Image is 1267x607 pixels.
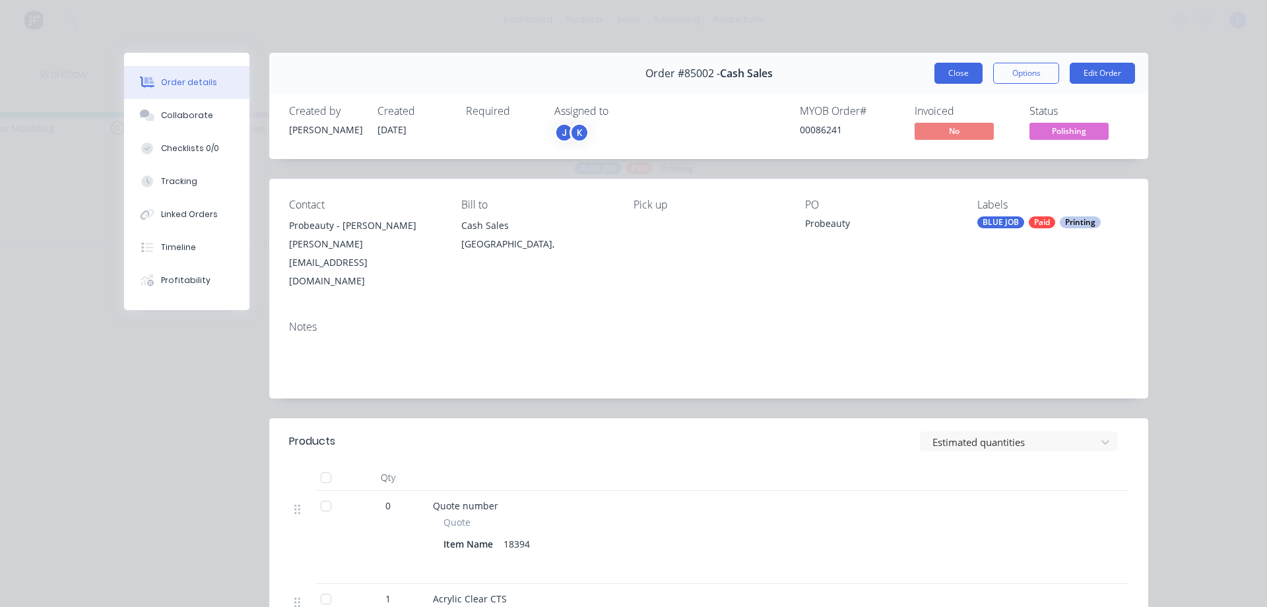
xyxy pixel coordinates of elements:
[1029,123,1109,143] button: Polishing
[289,433,335,449] div: Products
[461,216,612,259] div: Cash Sales[GEOGRAPHIC_DATA],
[461,216,612,235] div: Cash Sales
[800,123,899,137] div: 00086241
[498,534,535,554] div: 18394
[554,123,589,143] button: JK
[348,464,428,491] div: Qty
[377,105,450,117] div: Created
[161,176,197,187] div: Tracking
[633,199,785,211] div: Pick up
[385,592,391,606] span: 1
[289,235,440,290] div: [PERSON_NAME][EMAIL_ADDRESS][DOMAIN_NAME]
[443,534,498,554] div: Item Name
[161,110,213,121] div: Collaborate
[805,199,956,211] div: PO
[124,165,249,198] button: Tracking
[977,216,1024,228] div: BLUE JOB
[124,198,249,231] button: Linked Orders
[1060,216,1101,228] div: Printing
[289,321,1128,333] div: Notes
[915,123,994,139] span: No
[977,199,1128,211] div: Labels
[289,123,362,137] div: [PERSON_NAME]
[433,592,507,605] span: Acrylic Clear CTS
[1029,105,1128,117] div: Status
[800,105,899,117] div: MYOB Order #
[915,105,1014,117] div: Invoiced
[1029,123,1109,139] span: Polishing
[377,123,406,136] span: [DATE]
[161,274,211,286] div: Profitability
[554,123,574,143] div: J
[934,63,983,84] button: Close
[161,241,196,253] div: Timeline
[289,199,440,211] div: Contact
[385,499,391,513] span: 0
[289,216,440,235] div: Probeauty - [PERSON_NAME]
[124,66,249,99] button: Order details
[720,67,773,80] span: Cash Sales
[466,105,538,117] div: Required
[993,63,1059,84] button: Options
[461,199,612,211] div: Bill to
[124,231,249,264] button: Timeline
[289,216,440,290] div: Probeauty - [PERSON_NAME][PERSON_NAME][EMAIL_ADDRESS][DOMAIN_NAME]
[289,105,362,117] div: Created by
[433,499,498,512] span: Quote number
[443,515,471,529] span: Quote
[461,235,612,253] div: [GEOGRAPHIC_DATA],
[1070,63,1135,84] button: Edit Order
[569,123,589,143] div: K
[645,67,720,80] span: Order #85002 -
[554,105,686,117] div: Assigned to
[124,99,249,132] button: Collaborate
[161,208,218,220] div: Linked Orders
[161,143,219,154] div: Checklists 0/0
[1029,216,1055,228] div: Paid
[124,132,249,165] button: Checklists 0/0
[161,77,217,88] div: Order details
[124,264,249,297] button: Profitability
[805,216,956,235] div: Probeauty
